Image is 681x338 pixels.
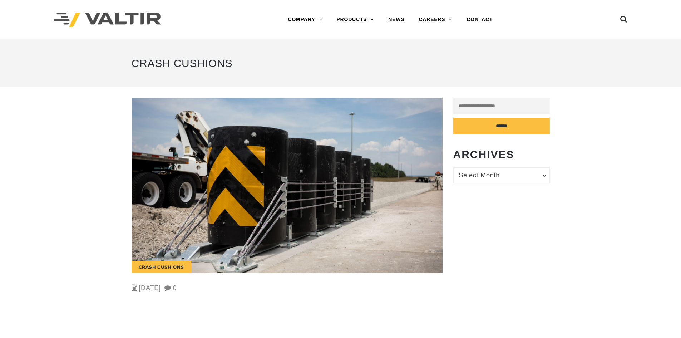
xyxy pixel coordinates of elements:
img: Valtir [54,13,161,27]
h2: Archives [453,148,550,160]
a: PRODUCTS [329,13,381,27]
a: COMPANY [281,13,329,27]
a: CONTACT [459,13,500,27]
span: 0 [164,284,177,292]
span: Crash Cushions [132,57,233,69]
a: NEWS [381,13,411,27]
a: Select Month [453,167,550,183]
a: CAREERS [411,13,459,27]
span: Select Month [459,171,537,180]
a: [DATE] [139,284,161,292]
a: Crash Cushions [139,264,184,270]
